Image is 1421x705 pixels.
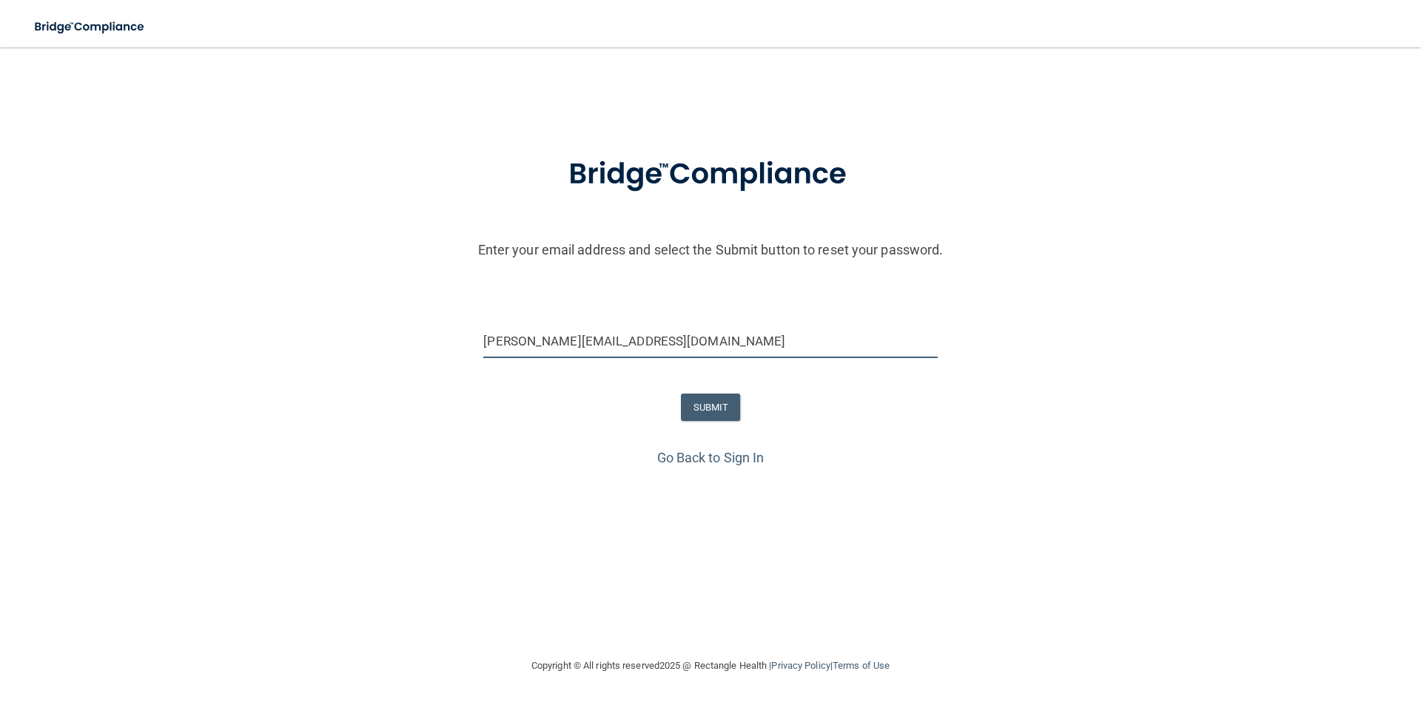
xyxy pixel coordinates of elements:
[483,325,937,358] input: Email
[771,660,830,671] a: Privacy Policy
[833,660,890,671] a: Terms of Use
[22,12,158,42] img: bridge_compliance_login_screen.278c3ca4.svg
[440,642,981,689] div: Copyright © All rights reserved 2025 @ Rectangle Health | |
[538,136,883,213] img: bridge_compliance_login_screen.278c3ca4.svg
[681,394,741,421] button: SUBMIT
[657,450,765,465] a: Go Back to Sign In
